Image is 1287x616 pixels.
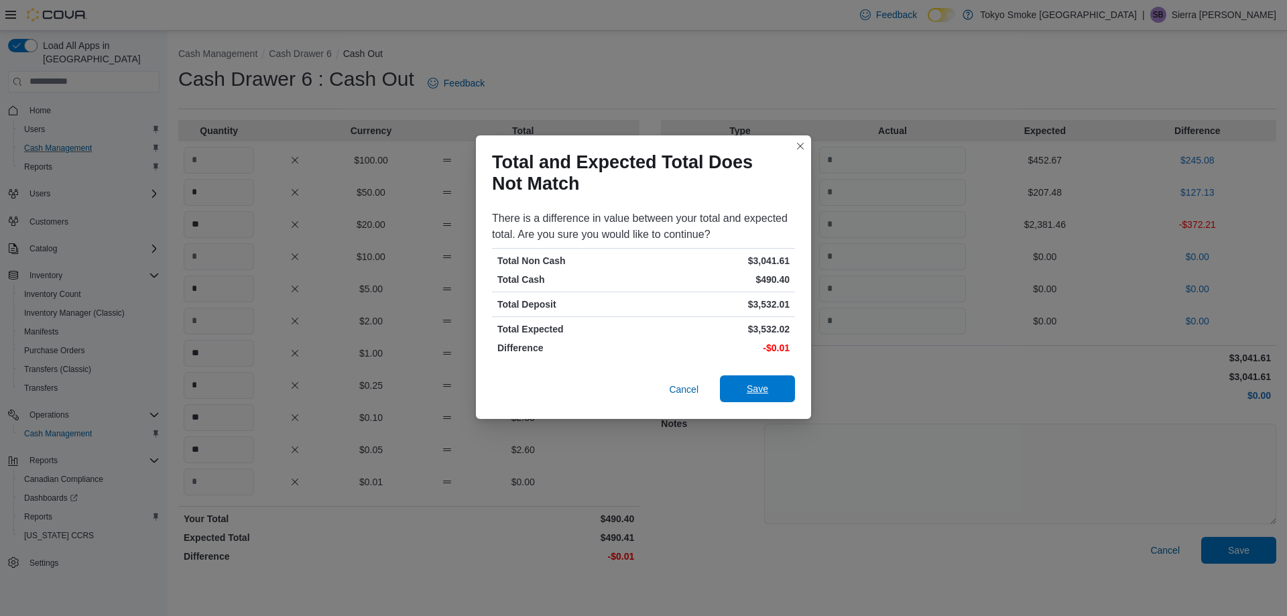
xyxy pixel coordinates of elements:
p: $3,532.02 [646,322,790,336]
h1: Total and Expected Total Does Not Match [492,151,784,194]
span: Save [747,382,768,395]
p: Total Cash [497,273,641,286]
div: There is a difference in value between your total and expected total. Are you sure you would like... [492,210,795,243]
p: $490.40 [646,273,790,286]
button: Save [720,375,795,402]
span: Cancel [669,383,698,396]
button: Cancel [664,376,704,403]
p: Total Non Cash [497,254,641,267]
p: Total Expected [497,322,641,336]
p: $3,532.01 [646,298,790,311]
p: -$0.01 [646,341,790,355]
p: Difference [497,341,641,355]
button: Closes this modal window [792,138,808,154]
p: Total Deposit [497,298,641,311]
p: $3,041.61 [646,254,790,267]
